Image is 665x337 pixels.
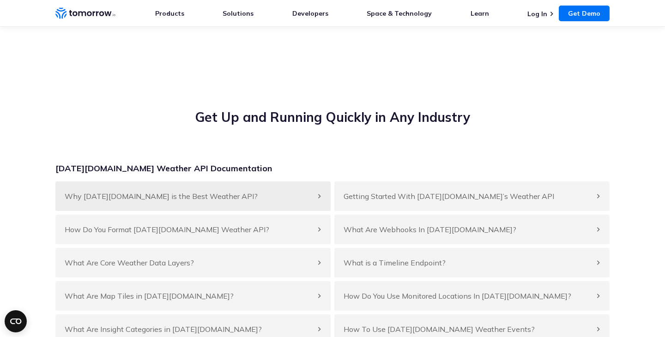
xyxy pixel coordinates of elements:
div: What Are Map Tiles in [DATE][DOMAIN_NAME]? [55,281,331,311]
h4: What is a Timeline Endpoint? [344,257,591,268]
h4: Why [DATE][DOMAIN_NAME] is the Best Weather API? [65,191,312,202]
div: How Do You Format [DATE][DOMAIN_NAME] Weather API? [55,215,331,244]
div: How Do You Use Monitored Locations In [DATE][DOMAIN_NAME]? [334,281,610,311]
a: Get Demo [559,6,610,21]
h4: How To Use [DATE][DOMAIN_NAME] Weather Events? [344,324,591,335]
button: Open CMP widget [5,310,27,332]
a: Developers [292,9,328,18]
h4: Getting Started With [DATE][DOMAIN_NAME]’s Weather API [344,191,591,202]
div: What Are Webhooks In [DATE][DOMAIN_NAME]? [334,215,610,244]
h4: How Do You Use Monitored Locations In [DATE][DOMAIN_NAME]? [344,290,591,301]
a: Products [155,9,184,18]
h4: What Are Webhooks In [DATE][DOMAIN_NAME]? [344,224,591,235]
h2: Get Up and Running Quickly in Any Industry [55,108,610,126]
a: Space & Technology [367,9,432,18]
div: Getting Started With [DATE][DOMAIN_NAME]’s Weather API [334,181,610,211]
h3: [DATE][DOMAIN_NAME] Weather API Documentation [55,163,272,174]
h4: What Are Insight Categories in [DATE][DOMAIN_NAME]? [65,324,312,335]
a: Home link [55,6,115,20]
div: What is a Timeline Endpoint? [334,248,610,277]
h4: How Do You Format [DATE][DOMAIN_NAME] Weather API? [65,224,312,235]
a: Learn [471,9,489,18]
a: Log In [527,10,547,18]
h4: What Are Core Weather Data Layers? [65,257,312,268]
a: Solutions [223,9,254,18]
h4: What Are Map Tiles in [DATE][DOMAIN_NAME]? [65,290,312,301]
div: What Are Core Weather Data Layers? [55,248,331,277]
div: Why [DATE][DOMAIN_NAME] is the Best Weather API? [55,181,331,211]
